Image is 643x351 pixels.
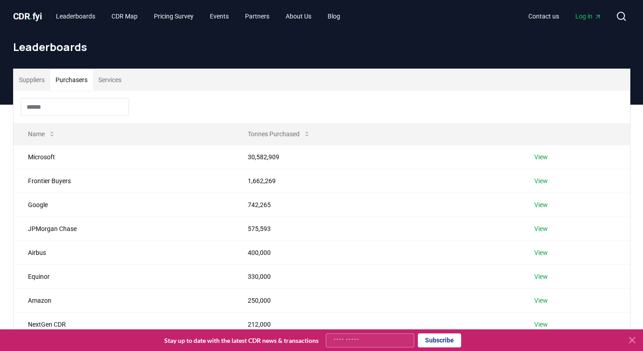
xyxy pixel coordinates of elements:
[14,312,234,336] td: NextGen CDR
[534,248,548,257] a: View
[14,240,234,264] td: Airbus
[147,8,201,24] a: Pricing Survey
[13,40,630,54] h1: Leaderboards
[104,8,145,24] a: CDR Map
[14,69,50,91] button: Suppliers
[233,145,520,169] td: 30,582,909
[534,176,548,185] a: View
[14,145,234,169] td: Microsoft
[534,224,548,233] a: View
[521,8,609,24] nav: Main
[534,272,548,281] a: View
[233,169,520,193] td: 1,662,269
[49,8,347,24] nav: Main
[13,11,42,22] span: CDR fyi
[278,8,319,24] a: About Us
[14,169,234,193] td: Frontier Buyers
[14,193,234,217] td: Google
[534,200,548,209] a: View
[203,8,236,24] a: Events
[14,264,234,288] td: Equinor
[233,264,520,288] td: 330,000
[233,240,520,264] td: 400,000
[534,296,548,305] a: View
[233,312,520,336] td: 212,000
[14,288,234,312] td: Amazon
[238,8,277,24] a: Partners
[534,320,548,329] a: View
[49,8,102,24] a: Leaderboards
[14,217,234,240] td: JPMorgan Chase
[320,8,347,24] a: Blog
[233,288,520,312] td: 250,000
[50,69,93,91] button: Purchasers
[30,11,32,22] span: .
[241,125,318,143] button: Tonnes Purchased
[568,8,609,24] a: Log in
[521,8,566,24] a: Contact us
[575,12,601,21] span: Log in
[233,217,520,240] td: 575,593
[534,152,548,162] a: View
[13,10,42,23] a: CDR.fyi
[21,125,63,143] button: Name
[233,193,520,217] td: 742,265
[93,69,127,91] button: Services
